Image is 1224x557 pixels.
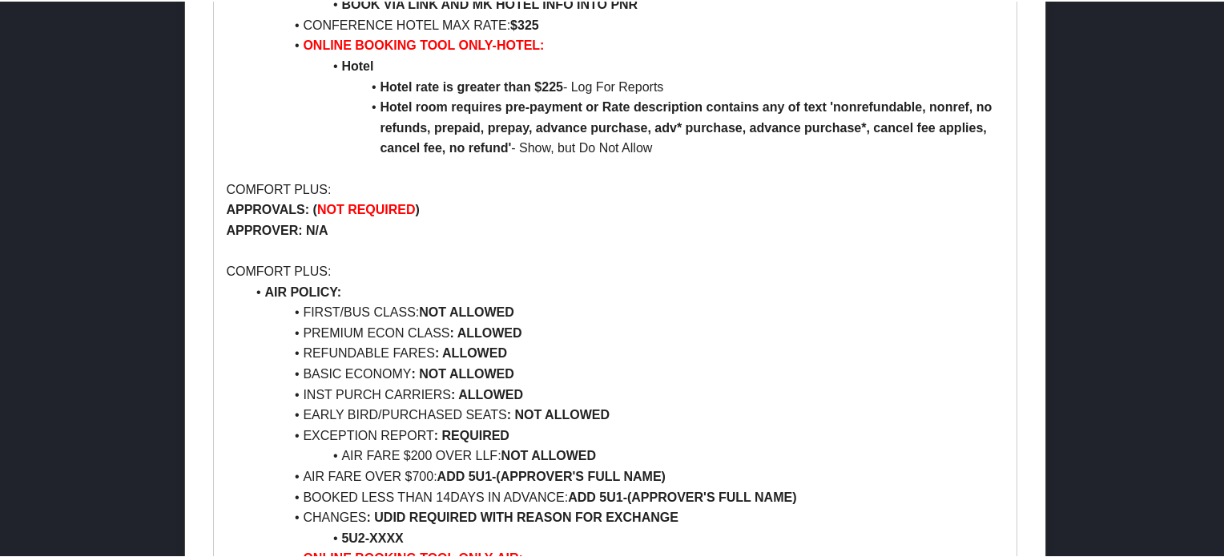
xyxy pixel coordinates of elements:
[245,383,1004,404] li: INST PURCH CARRIERS
[226,201,309,215] strong: APPROVALS:
[245,465,1004,486] li: AIR FARE OVER $700:
[245,95,1004,157] li: - Show, but Do Not Allow
[501,447,597,461] strong: NOT ALLOWED
[341,58,373,71] strong: Hotel
[416,201,420,215] strong: )
[303,37,544,50] strong: ONLINE BOOKING TOOL ONLY-HOTEL:
[245,362,1004,383] li: BASIC ECONOMY
[419,304,514,317] strong: NOT ALLOWED
[507,406,610,420] strong: : NOT ALLOWED
[435,345,507,358] strong: : ALLOWED
[245,14,1004,34] li: CONFERENCE HOTEL MAX RATE:
[245,424,1004,445] li: EXCEPTION REPORT
[412,365,514,379] strong: : NOT ALLOWED
[380,79,563,92] strong: Hotel rate is greater than $225
[245,75,1004,96] li: - Log For Reports
[437,468,666,482] strong: ADD 5U1-(APPROVER'S FULL NAME)
[313,201,317,215] strong: (
[226,260,1004,281] p: COMFORT PLUS:
[226,178,1004,199] p: COMFORT PLUS:
[264,284,341,297] strong: AIR POLICY:
[245,321,1004,342] li: PREMIUM ECON CLASS
[568,489,796,503] strong: ADD 5U1-(APPROVER'S FULL NAME)
[317,201,416,215] strong: NOT REQUIRED
[245,341,1004,362] li: REFUNDABLE FARES
[341,530,403,543] strong: 5U2-XXXX
[245,403,1004,424] li: EARLY BIRD/PURCHASED SEATS
[226,222,328,236] strong: APPROVER: N/A
[434,427,509,441] strong: : REQUIRED
[245,444,1004,465] li: AIR FARE $200 OVER LLF:
[451,386,523,400] strong: : ALLOWED
[245,486,1004,507] li: BOOKED LESS THAN 14DAYS IN ADVANCE:
[367,509,678,523] strong: : UDID REQUIRED WITH REASON FOR EXCHANGE
[380,99,995,153] strong: Hotel room requires pre-payment or Rate description contains any of text 'nonrefundable, nonref, ...
[510,17,539,30] strong: $325
[450,325,522,338] strong: : ALLOWED
[245,301,1004,321] li: FIRST/BUS CLASS:
[245,506,1004,527] li: CHANGES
